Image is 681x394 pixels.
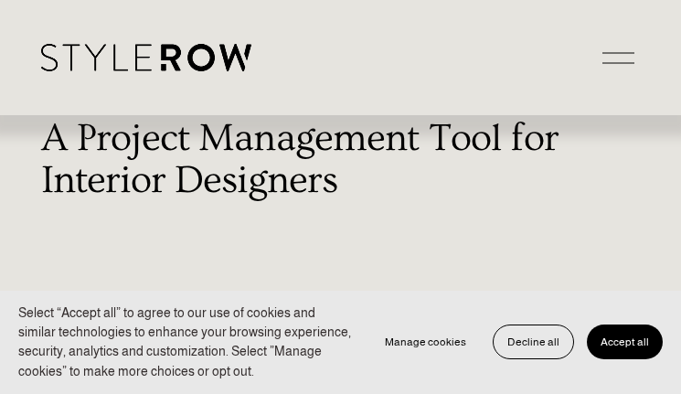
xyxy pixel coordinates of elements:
button: Accept all [587,325,663,359]
span: Decline all [507,335,559,348]
span: Accept all [601,335,649,348]
span: Manage cookies [385,335,466,348]
h1: A Project Management Tool for Interior Designers [41,118,641,200]
img: StyleRow [41,44,252,71]
button: Decline all [493,325,574,359]
button: Manage cookies [371,325,480,359]
p: Select “Accept all” to agree to our use of cookies and similar technologies to enhance your brows... [18,303,353,381]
